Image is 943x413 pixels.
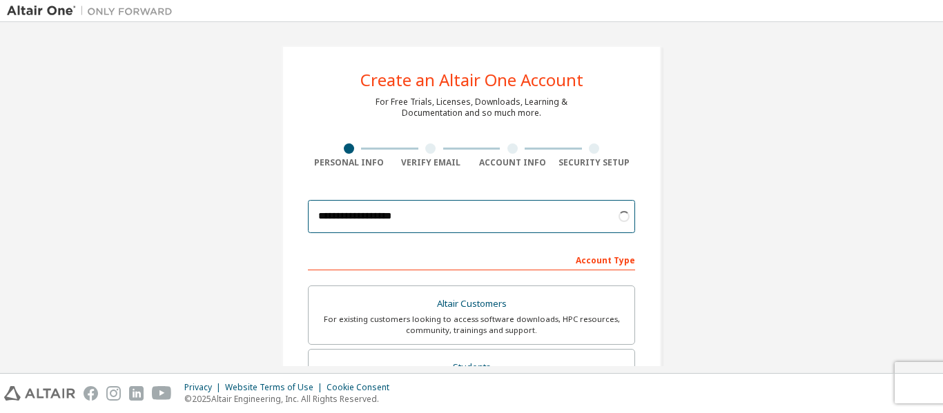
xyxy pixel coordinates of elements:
div: For existing customers looking to access software downloads, HPC resources, community, trainings ... [317,314,626,336]
div: Verify Email [390,157,472,168]
img: Altair One [7,4,179,18]
div: Cookie Consent [327,382,398,393]
div: Create an Altair One Account [360,72,583,88]
div: Privacy [184,382,225,393]
div: Students [317,358,626,377]
img: instagram.svg [106,386,121,401]
div: Account Info [471,157,554,168]
div: Website Terms of Use [225,382,327,393]
img: altair_logo.svg [4,386,75,401]
img: linkedin.svg [129,386,144,401]
div: Altair Customers [317,294,626,314]
img: youtube.svg [152,386,172,401]
div: Security Setup [554,157,636,168]
div: Personal Info [308,157,390,168]
img: facebook.svg [84,386,98,401]
div: For Free Trials, Licenses, Downloads, Learning & Documentation and so much more. [376,97,567,119]
p: © 2025 Altair Engineering, Inc. All Rights Reserved. [184,393,398,405]
div: Account Type [308,248,635,270]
